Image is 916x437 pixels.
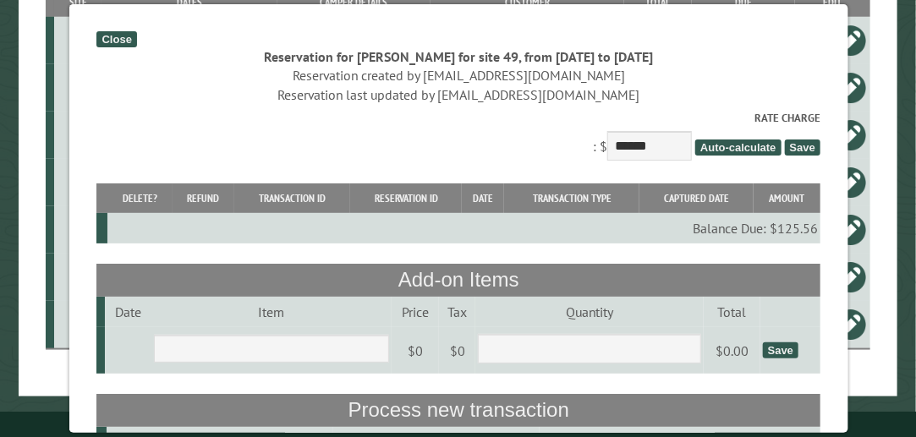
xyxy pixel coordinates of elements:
[475,297,704,327] td: Quantity
[439,327,475,374] td: $0
[96,110,820,165] div: : $
[784,139,820,156] span: Save
[61,32,99,49] div: 22
[107,183,172,213] th: Delete?
[104,297,151,327] td: Date
[96,264,820,296] th: Add-on Items
[350,183,461,213] th: Reservation ID
[61,269,99,286] div: 4
[96,66,820,85] div: Reservation created by [EMAIL_ADDRESS][DOMAIN_NAME]
[96,31,136,47] div: Close
[61,174,99,191] div: 49
[96,85,820,104] div: Reservation last updated by [EMAIL_ADDRESS][DOMAIN_NAME]
[391,327,438,374] td: $0
[753,183,820,213] th: Amount
[61,316,99,333] div: 50
[762,342,798,358] div: Save
[703,297,759,327] td: Total
[694,139,781,156] span: Auto-calculate
[61,127,99,144] div: 60
[96,47,820,66] div: Reservation for [PERSON_NAME] for site 49, from [DATE] to [DATE]
[461,183,503,213] th: Date
[61,79,99,96] div: 1
[96,110,820,126] label: Rate Charge
[151,297,392,327] td: Item
[391,297,438,327] td: Price
[639,183,754,213] th: Captured Date
[96,394,820,426] th: Process new transaction
[107,213,820,243] td: Balance Due: $125.56
[504,183,639,213] th: Transaction Type
[233,183,350,213] th: Transaction ID
[703,327,759,374] td: $0.00
[439,297,475,327] td: Tax
[172,183,233,213] th: Refund
[61,221,99,238] div: 61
